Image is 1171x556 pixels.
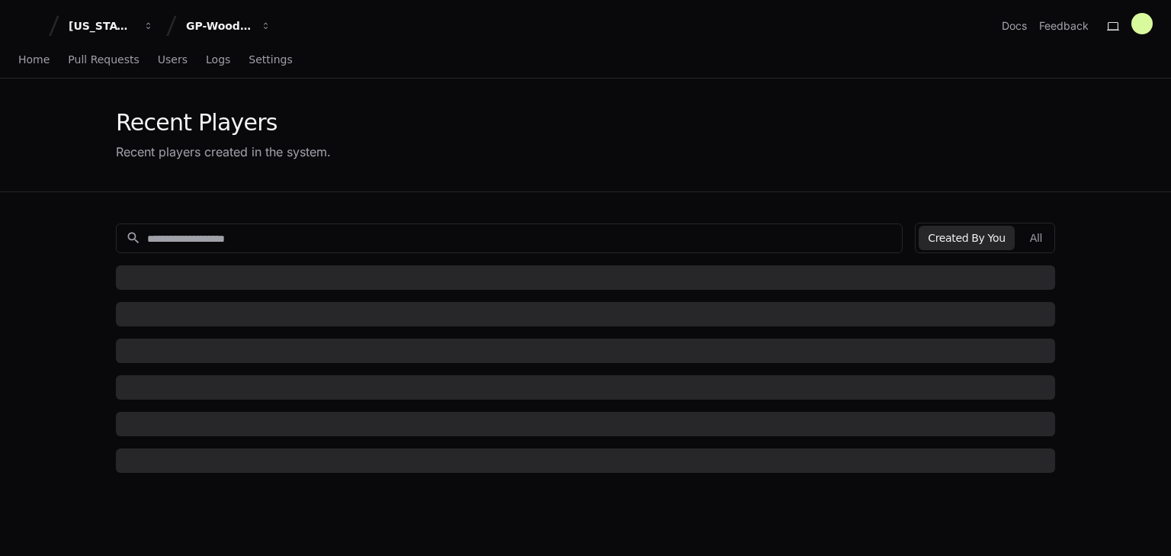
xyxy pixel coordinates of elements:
div: GP-WoodDUCK 1.0 [186,18,252,34]
a: Users [158,43,188,78]
span: Logs [206,55,230,64]
a: Docs [1002,18,1027,34]
div: Recent players created in the system. [116,143,331,161]
div: [US_STATE] Pacific [69,18,134,34]
mat-icon: search [126,230,141,246]
button: All [1021,226,1051,250]
a: Home [18,43,50,78]
button: [US_STATE] Pacific [63,12,160,40]
a: Pull Requests [68,43,139,78]
button: Created By You [919,226,1014,250]
button: GP-WoodDUCK 1.0 [180,12,278,40]
button: Feedback [1039,18,1089,34]
span: Users [158,55,188,64]
a: Settings [249,43,292,78]
div: Recent Players [116,109,331,137]
span: Settings [249,55,292,64]
span: Pull Requests [68,55,139,64]
a: Logs [206,43,230,78]
span: Home [18,55,50,64]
